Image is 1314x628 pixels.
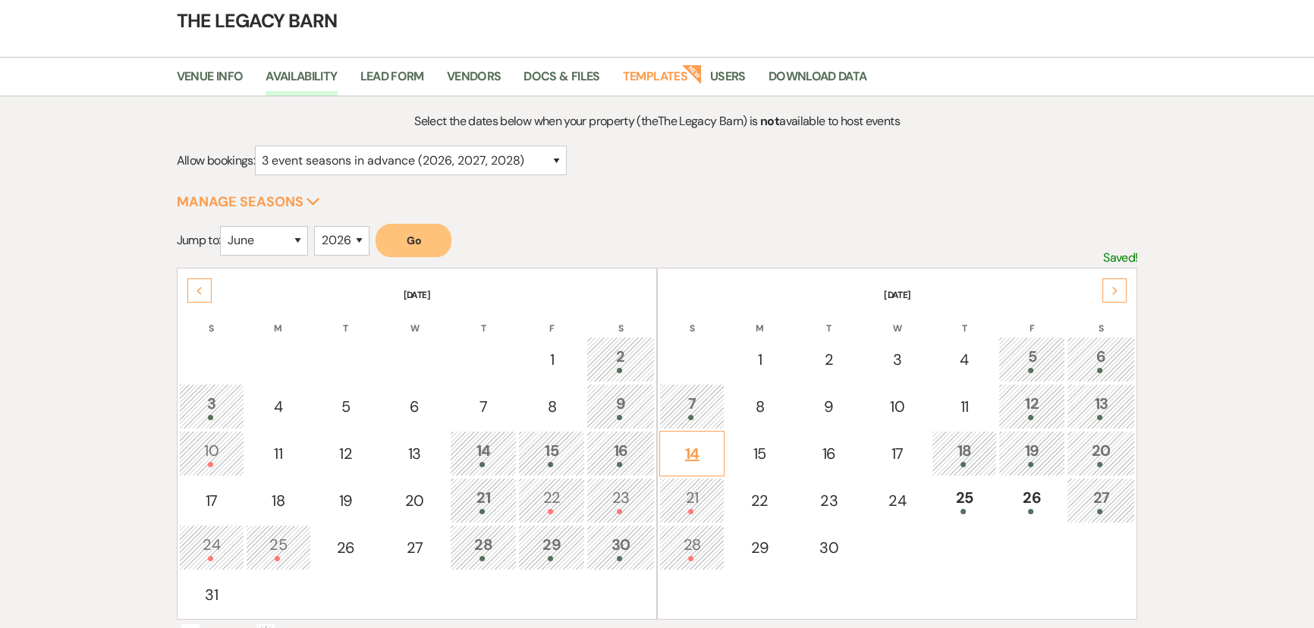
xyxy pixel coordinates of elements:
div: 28 [668,533,716,561]
div: 7 [668,392,716,420]
div: 6 [1075,345,1127,373]
th: S [586,303,655,335]
th: S [659,303,725,335]
a: Lead Form [360,67,424,96]
div: 6 [388,395,440,418]
div: 21 [668,486,716,514]
a: Download Data [769,67,867,96]
div: 29 [527,533,577,561]
div: 22 [734,489,784,512]
div: 31 [187,583,236,606]
button: Go [376,224,451,257]
th: [DATE] [179,270,655,302]
div: 29 [734,536,784,559]
th: M [246,303,311,335]
a: Docs & Files [523,67,599,96]
div: 4 [254,395,303,418]
div: 26 [1007,486,1057,514]
div: 28 [458,533,508,561]
div: 22 [527,486,577,514]
th: T [932,303,997,335]
strong: New [681,63,703,84]
div: 30 [803,536,854,559]
div: 24 [187,533,236,561]
div: 19 [321,489,371,512]
div: 19 [1007,439,1057,467]
div: 20 [1075,439,1127,467]
div: 20 [388,489,440,512]
button: Manage Seasons [177,195,320,209]
div: 14 [668,442,716,465]
div: 17 [873,442,922,465]
div: 25 [940,486,989,514]
div: 11 [940,395,989,418]
div: 5 [321,395,371,418]
a: Venue Info [177,67,244,96]
div: 17 [187,489,236,512]
div: 14 [458,439,508,467]
th: F [518,303,585,335]
a: Vendors [447,67,501,96]
div: 18 [254,489,303,512]
div: 12 [1007,392,1057,420]
div: 27 [1075,486,1127,514]
div: 9 [595,392,646,420]
div: 2 [803,348,854,371]
th: [DATE] [659,270,1135,302]
h4: The Legacy Barn [111,8,1203,34]
th: T [450,303,517,335]
th: T [794,303,863,335]
div: 24 [873,489,922,512]
div: 30 [595,533,646,561]
div: 16 [595,439,646,467]
div: 5 [1007,345,1057,373]
div: 13 [1075,392,1127,420]
div: 11 [254,442,303,465]
div: 7 [458,395,508,418]
div: 18 [940,439,989,467]
div: 16 [803,442,854,465]
th: W [380,303,448,335]
a: Templates [623,67,687,96]
a: Users [710,67,746,96]
div: 15 [527,439,577,467]
div: 23 [595,486,646,514]
div: 27 [388,536,440,559]
div: 23 [803,489,854,512]
div: 2 [595,345,646,373]
div: 13 [388,442,440,465]
div: 9 [803,395,854,418]
div: 12 [321,442,371,465]
div: 3 [187,392,236,420]
th: M [726,303,793,335]
div: 8 [734,395,784,418]
div: 1 [734,348,784,371]
th: W [865,303,930,335]
a: Availability [266,67,337,96]
p: Select the dates below when your property (the The Legacy Barn ) is available to host events [297,111,1017,131]
strong: not [760,113,779,129]
span: Jump to: [177,232,221,248]
div: 10 [187,439,236,467]
div: 10 [873,395,922,418]
th: S [179,303,244,335]
span: Allow bookings: [177,152,255,168]
p: Saved! [1103,248,1137,268]
div: 3 [873,348,922,371]
div: 15 [734,442,784,465]
div: 4 [940,348,989,371]
div: 1 [527,348,577,371]
div: 25 [254,533,303,561]
div: 26 [321,536,371,559]
div: 21 [458,486,508,514]
th: F [998,303,1065,335]
div: 8 [527,395,577,418]
th: S [1067,303,1135,335]
th: T [313,303,379,335]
